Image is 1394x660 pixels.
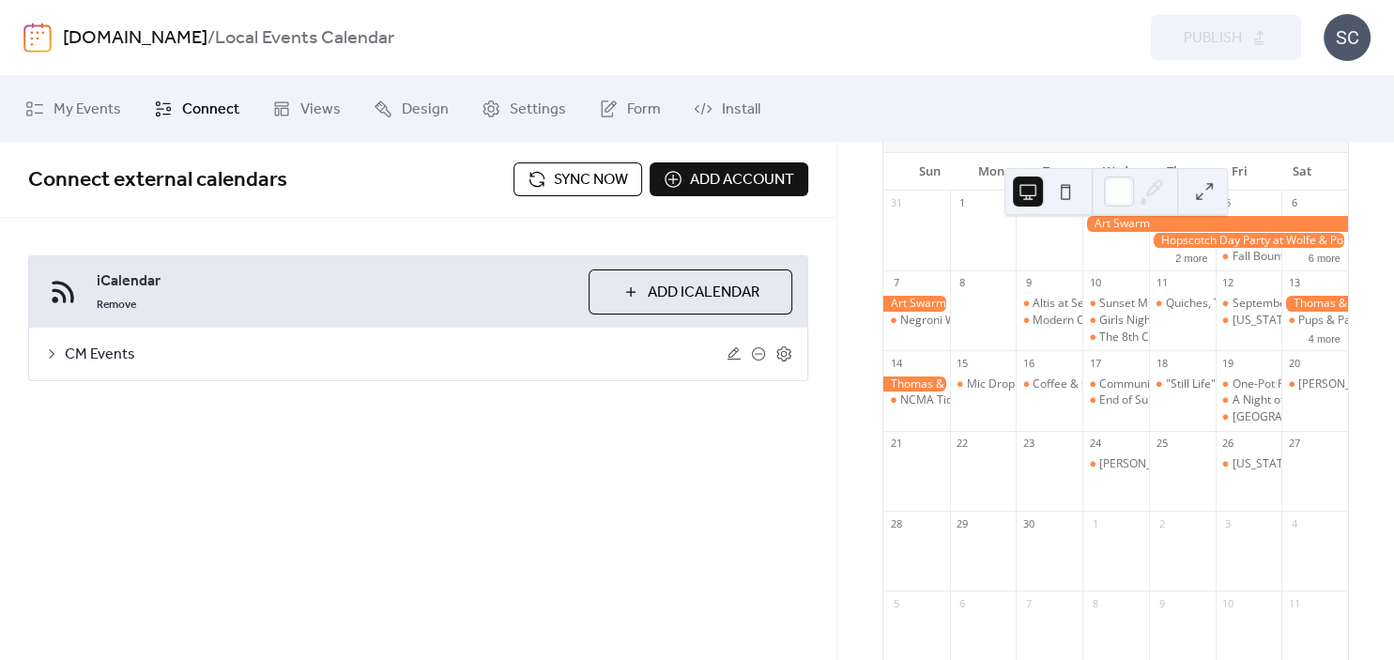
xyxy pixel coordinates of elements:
span: Form [627,99,661,121]
div: Fri [1209,153,1271,191]
div: The 8th Continent with Dr. Meg Lowman [1082,330,1149,345]
div: North Carolina FC vs. Miami FC: Fall Fest/State Fair/College Night [1216,456,1282,472]
div: Evelyn’s Book Club [1082,456,1149,472]
div: 10 [1088,276,1102,290]
div: 12 [1221,276,1235,290]
div: 30 [1021,516,1035,530]
div: NCMA Tidewater Tea [883,392,950,408]
span: My Events [54,99,121,121]
span: Install [722,99,760,121]
div: 20 [1287,356,1301,370]
div: NCMA Tidewater Tea [900,392,1012,408]
div: Wilson Jazz Festival [1281,376,1348,392]
div: A Night of Romantasy Gala [1216,392,1282,408]
div: "Still Life" Wine Tasting [1149,376,1216,392]
div: A Night of Romantasy Gala [1232,392,1371,408]
div: Coffee & Culture [1016,376,1082,392]
div: End of Summer Cast Iron Cooking [1099,392,1275,408]
div: Modern Calligraphy for Beginners at W.E.L.D. Wine & Beer [1016,313,1082,329]
div: 7 [1021,596,1035,610]
div: 25 [1155,437,1169,451]
div: Sun [898,153,960,191]
a: My Events [11,84,135,134]
div: 10 [1221,596,1235,610]
span: Views [300,99,341,121]
div: Mic Drop Club [967,376,1041,392]
div: North Carolina FC vs. El Paso Locomotive: BBQ, Beer, Bourbon Night [1216,313,1282,329]
div: 19 [1221,356,1235,370]
div: Quiches, Tarts, Pies ... Oh My! [1166,296,1319,312]
div: Wed [1084,153,1146,191]
div: Fall Bounty Macarons [1232,249,1344,265]
div: Tue [1022,153,1084,191]
div: 3 [1221,516,1235,530]
div: Negroni Week Kickoff Event [900,313,1044,329]
a: Design [360,84,463,134]
a: [DOMAIN_NAME] [63,21,207,56]
div: 8 [1088,596,1102,610]
div: 9 [1021,276,1035,290]
div: Sunset Music Series [1099,296,1204,312]
div: 22 [956,437,970,451]
div: 1 [1088,516,1102,530]
div: 2 [1155,516,1169,530]
div: Thu [1147,153,1209,191]
div: Fall Bounty Macarons [1216,249,1282,265]
div: 6 [1287,196,1301,210]
a: Connect [140,84,253,134]
div: Community Yoga Flow With Corepower Yoga [1099,376,1331,392]
span: Add account [690,169,794,192]
div: 13 [1287,276,1301,290]
div: 21 [889,437,903,451]
div: 14 [889,356,903,370]
div: 18 [1155,356,1169,370]
div: Community Yoga Flow With Corepower Yoga [1082,376,1149,392]
div: Mon [960,153,1022,191]
div: One-Pot Pasta [1216,376,1282,392]
span: Connect [182,99,239,121]
div: 31 [889,196,903,210]
div: "Still Life" Wine Tasting [1166,376,1286,392]
div: Mic Drop Club [950,376,1017,392]
div: 5 [1221,196,1235,210]
div: Quiches, Tarts, Pies ... Oh My! [1149,296,1216,312]
span: CM Events [65,344,727,366]
div: Girls Night Out [1082,313,1149,329]
div: 16 [1021,356,1035,370]
div: [PERSON_NAME]’s Book Club [1099,456,1250,472]
img: ical [44,273,82,311]
div: Thomas & Friends in the Garden at New Hope Valley Railway [1281,296,1348,312]
div: Pups & Pastries [1298,313,1380,329]
div: Negroni Week Kickoff Event [883,313,950,329]
div: Modern Calligraphy for Beginners at W.E.L.D. Wine & Beer [1033,313,1337,329]
div: 5 [889,596,903,610]
div: Pups & Pastries [1281,313,1348,329]
div: 28 [889,516,903,530]
b: / [207,21,215,56]
b: Local Events Calendar [215,21,394,56]
div: 11 [1287,596,1301,610]
div: The 8th Continent with [PERSON_NAME] [1099,330,1308,345]
div: 29 [956,516,970,530]
div: One-Pot Pasta [1232,376,1306,392]
div: Sunset Music Series [1082,296,1149,312]
div: Art Swarm [883,296,950,312]
div: 24 [1088,437,1102,451]
button: 2 more [1168,249,1215,265]
span: Add iCalendar [648,282,759,304]
div: SC [1324,14,1371,61]
div: 27 [1287,437,1301,451]
button: Add iCalendar [589,269,792,315]
div: September Apples Aplenty [1216,296,1282,312]
a: Views [258,84,355,134]
div: 23 [1021,437,1035,451]
div: 7 [889,276,903,290]
a: Settings [467,84,580,134]
div: 4 [1287,516,1301,530]
span: Settings [510,99,566,121]
span: iCalendar [97,270,574,293]
div: 9 [1155,596,1169,610]
button: 4 more [1301,330,1348,345]
div: Homegrown National Park with Professor Doug Tallamy [1216,409,1282,425]
div: Art Swarm [1082,216,1348,232]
